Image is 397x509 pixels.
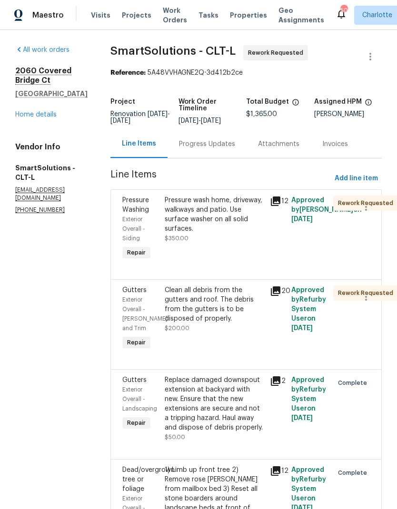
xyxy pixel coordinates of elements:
[123,418,149,428] span: Repair
[270,196,285,207] div: 12
[110,117,130,124] span: [DATE]
[165,235,189,241] span: $350.00
[291,216,313,223] span: [DATE]
[291,325,313,332] span: [DATE]
[165,434,185,440] span: $50.00
[165,325,189,331] span: $200.00
[246,111,277,117] span: $1,365.00
[32,10,64,20] span: Maestro
[122,197,149,213] span: Pressure Washing
[110,170,331,187] span: Line Items
[246,98,289,105] h5: Total Budget
[163,6,187,25] span: Work Orders
[123,338,149,347] span: Repair
[110,98,135,105] h5: Project
[165,285,265,323] div: Clean all debris from the gutters and roof. The debris from the gutters is to be disposed of prop...
[278,6,324,25] span: Geo Assignments
[179,98,247,112] h5: Work Order Timeline
[292,98,299,111] span: The total cost of line items that have been proposed by Opendoor. This sum includes line items th...
[122,10,151,20] span: Projects
[15,47,69,53] a: All work orders
[331,170,382,187] button: Add line item
[291,287,326,332] span: Approved by Refurby System User on
[91,10,110,20] span: Visits
[110,111,170,124] span: Renovation
[365,98,372,111] span: The hpm assigned to this work order.
[122,297,168,331] span: Exterior Overall - [PERSON_NAME] and Trim
[314,98,362,105] h5: Assigned HPM
[15,142,88,152] h4: Vendor Info
[110,111,170,124] span: -
[258,139,299,149] div: Attachments
[362,10,392,20] span: Charlotte
[122,377,147,383] span: Gutters
[122,139,156,148] div: Line Items
[198,12,218,19] span: Tasks
[270,465,285,477] div: 12
[340,6,347,15] div: 50
[270,285,285,297] div: 20
[179,117,221,124] span: -
[314,111,382,117] div: [PERSON_NAME]
[322,139,348,149] div: Invoices
[291,377,326,421] span: Approved by Refurby System User on
[165,375,265,432] div: Replace damaged downspout extension at backyard with new. Ensure that the new extensions are secu...
[122,287,147,294] span: Gutters
[335,173,378,185] span: Add line item
[230,10,267,20] span: Properties
[291,415,313,421] span: [DATE]
[248,48,307,58] span: Rework Requested
[122,216,145,241] span: Exterior Overall - Siding
[148,111,168,117] span: [DATE]
[123,248,149,257] span: Repair
[122,467,175,492] span: Dead/overgrown tree or foliage
[179,117,198,124] span: [DATE]
[165,196,265,234] div: Pressure wash home, driveway, walkways and patio. Use surface washer on all solid surfaces.
[179,139,235,149] div: Progress Updates
[338,288,397,298] span: Rework Requested
[338,378,371,388] span: Complete
[291,197,362,223] span: Approved by [PERSON_NAME] on
[110,45,236,57] span: SmartSolutions - CLT-L
[15,111,57,118] a: Home details
[110,68,382,78] div: 5A48VVHAGNE2Q-3d412b2ce
[110,69,146,76] b: Reference:
[15,163,88,182] h5: SmartSolutions - CLT-L
[270,375,285,387] div: 2
[338,198,397,208] span: Rework Requested
[338,468,371,478] span: Complete
[201,117,221,124] span: [DATE]
[122,387,157,411] span: Exterior Overall - Landscaping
